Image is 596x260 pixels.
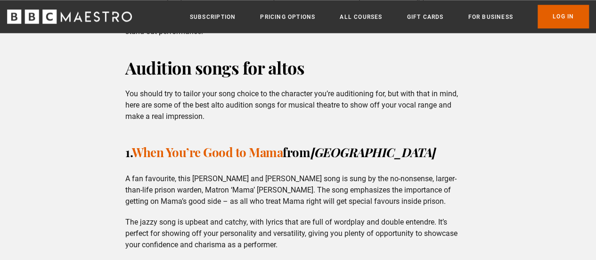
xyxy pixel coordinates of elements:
em: [GEOGRAPHIC_DATA] [310,144,435,160]
a: Log In [538,5,589,28]
p: A fan favourite, this [PERSON_NAME] and [PERSON_NAME] song is sung by the no-nonsense, larger-tha... [125,173,471,207]
a: When You’re Good to Mama [132,144,283,160]
p: You should try to tailor your song choice to the character you’re auditioning for, but with that ... [125,88,471,122]
svg: BBC Maestro [7,9,132,24]
a: For business [468,12,513,22]
a: Pricing Options [260,12,315,22]
h2: Audition songs for altos [125,56,471,79]
h3: 1. from [125,141,471,164]
a: Gift Cards [407,12,443,22]
a: Subscription [190,12,236,22]
p: The jazzy song is upbeat and catchy, with lyrics that are full of wordplay and double entendre. I... [125,217,471,251]
nav: Primary [190,5,589,28]
a: All Courses [340,12,382,22]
